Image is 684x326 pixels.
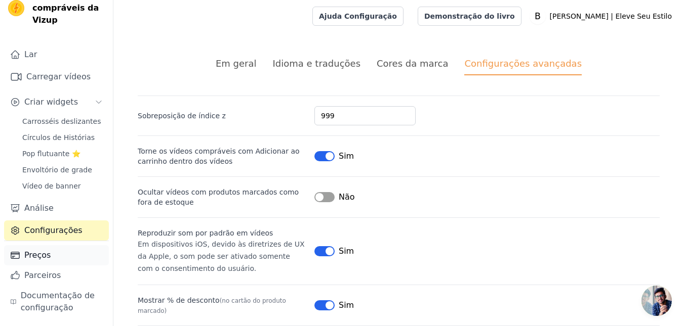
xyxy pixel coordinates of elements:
[22,117,101,125] font: Carrosséis deslizantes
[4,198,109,218] a: Análise
[339,192,355,202] font: Não
[314,150,354,162] button: Sim
[24,225,83,235] font: Configurações
[550,12,672,20] font: [PERSON_NAME] | Eleve Seu Estilo
[319,12,397,20] font: Ajuda Configuração
[339,151,354,161] font: Sim
[314,299,354,311] button: Sim
[138,188,299,206] font: Ocultar vídeos com produtos marcados como fora de estoque
[22,182,81,190] font: Vídeo de banner
[535,11,541,21] text: B
[339,300,354,310] font: Sim
[16,163,109,177] a: Envoltório de grade
[24,270,61,280] font: Parceiros
[22,166,92,174] font: Envoltório de grade
[24,50,37,59] font: Lar
[339,246,354,256] font: Sim
[138,229,273,237] font: Reproduzir som por padrão em vídeos
[418,7,521,26] a: Demonstração do livro
[138,147,300,165] font: Torne os vídeos compráveis ​​com Adicionar ao carrinho dentro dos vídeos
[24,203,54,213] font: Análise
[16,130,109,145] a: Círculos de Histórias
[16,179,109,193] a: Vídeo de banner
[377,58,448,69] font: Cores da marca
[16,114,109,128] a: Carrosséis deslizantes
[4,67,109,87] a: Carregar vídeos
[464,58,582,69] font: Configurações avançadas
[26,72,91,81] font: Carregar vídeos
[16,147,109,161] a: Pop flutuante ⭐
[314,191,355,203] button: Não
[4,44,109,65] a: Lar
[4,286,109,318] a: Documentação de configuração
[273,58,361,69] font: Idioma e traduções
[138,112,226,120] font: Sobreposição de índice z
[138,240,305,272] font: Em dispositivos iOS, devido às diretrizes de UX da Apple, o som pode ser ativado somente com o co...
[314,245,354,257] button: Sim
[424,12,515,20] font: Demonstração do livro
[24,250,51,260] font: Preços
[22,150,81,158] font: Pop flutuante ⭐
[22,133,95,142] font: Círculos de Histórias
[138,296,220,304] font: Mostrar % de desconto
[21,291,95,312] font: Documentação de configuração
[216,58,257,69] font: Em geral
[312,7,404,26] a: Ajuda Configuração
[4,265,109,286] a: Parceiros
[4,245,109,265] a: Preços
[24,97,78,107] font: Criar widgets
[530,7,676,25] button: B [PERSON_NAME] | Eleve Seu Estilo
[4,220,109,241] a: Configurações
[4,92,109,112] button: Criar widgets
[641,286,672,316] div: Bate-papo aberto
